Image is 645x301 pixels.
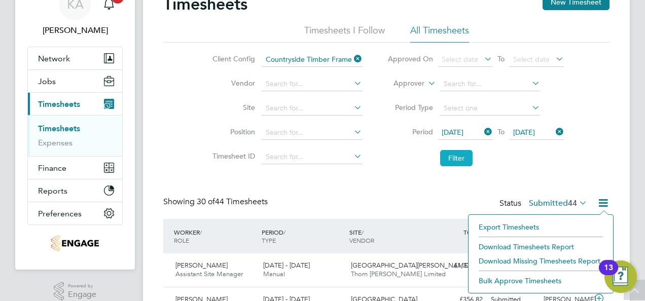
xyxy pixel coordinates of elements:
span: VENDOR [349,236,374,244]
input: Select one [440,101,540,116]
div: WORKER [171,223,259,249]
input: Search for... [262,126,362,140]
span: Timesheets [38,99,80,109]
button: Open Resource Center, 13 new notifications [604,260,637,293]
a: Powered byEngage [54,282,97,301]
label: Approver [379,79,424,89]
span: To [494,125,508,138]
span: Select date [513,55,550,64]
span: 44 [568,198,577,208]
img: thornbaker-logo-retina.png [51,235,98,251]
input: Search for... [262,150,362,164]
span: 30 of [197,197,215,207]
span: Assistant Site Manager [175,270,243,278]
span: [DATE] [513,128,535,137]
div: 13 [604,268,613,281]
span: Thorn [PERSON_NAME] Limited [351,270,446,278]
span: TOTAL [463,228,482,236]
span: Reports [38,186,67,196]
input: Search for... [440,77,540,91]
span: Manual [263,270,285,278]
span: Jobs [38,77,56,86]
label: Timesheet ID [209,152,255,161]
button: Finance [28,157,122,179]
span: Select date [442,55,478,64]
button: Filter [440,150,473,166]
label: Period Type [387,103,433,112]
span: / [362,228,364,236]
label: Approved On [387,54,433,63]
span: 44 Timesheets [197,197,268,207]
div: SITE [347,223,435,249]
button: Reports [28,179,122,202]
input: Search for... [262,77,362,91]
span: Kerry Asawla [27,24,123,36]
span: Powered by [68,282,96,290]
span: / [283,228,285,236]
li: Bulk Approve Timesheets [474,274,608,288]
span: Network [38,54,70,63]
li: Export Timesheets [474,220,608,234]
label: Period [387,127,433,136]
span: ROLE [174,236,189,244]
label: Client Config [209,54,255,63]
a: Go to home page [27,235,123,251]
div: PERIOD [259,223,347,249]
span: To [494,52,508,65]
span: Preferences [38,209,82,218]
span: / [200,228,202,236]
button: Preferences [28,202,122,224]
input: Search for... [262,101,362,116]
label: Position [209,127,255,136]
li: All Timesheets [410,24,469,43]
label: Vendor [209,79,255,88]
div: £1,321.88 [434,257,487,274]
label: Site [209,103,255,112]
a: Timesheets [38,124,80,133]
span: Engage [68,290,96,299]
li: Download Timesheets Report [474,240,608,254]
li: Timesheets I Follow [304,24,385,43]
span: [GEOGRAPHIC_DATA][PERSON_NAME] LLP [351,261,482,270]
button: Timesheets [28,93,122,115]
span: Finance [38,163,66,173]
button: Jobs [28,70,122,92]
span: TYPE [262,236,276,244]
div: Showing [163,197,270,207]
span: [DATE] [442,128,463,137]
input: Search for... [262,53,362,67]
label: Submitted [529,198,587,208]
li: Download Missing Timesheets Report [474,254,608,268]
span: [PERSON_NAME] [175,261,228,270]
div: Timesheets [28,115,122,156]
span: [DATE] - [DATE] [263,261,310,270]
button: Network [28,47,122,69]
a: Expenses [38,138,73,147]
div: Status [499,197,589,211]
